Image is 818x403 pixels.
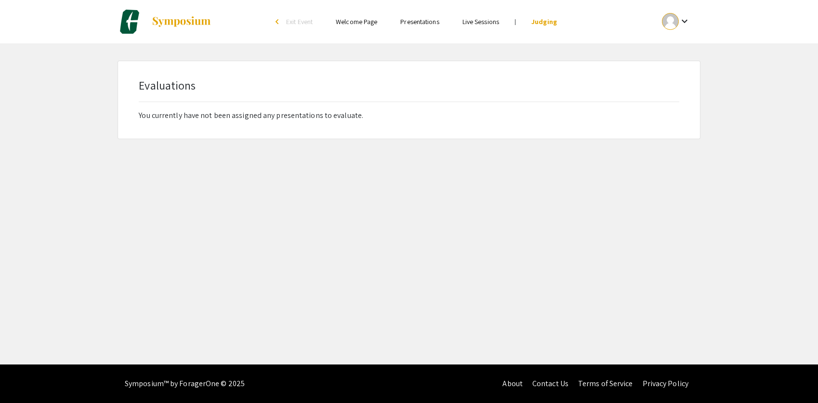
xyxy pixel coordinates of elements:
li: | [511,17,520,26]
span: Evaluations [139,78,196,93]
a: Charlotte Biomedical Sciences Symposium 2025 [118,10,211,34]
a: About [502,378,523,389]
a: Judging [531,17,557,26]
img: Symposium by ForagerOne [151,16,211,27]
a: Live Sessions [462,17,499,26]
div: Symposium™ by ForagerOne © 2025 [125,364,245,403]
a: Welcome Page [336,17,377,26]
a: Contact Us [532,378,568,389]
img: Charlotte Biomedical Sciences Symposium 2025 [118,10,142,34]
a: Privacy Policy [643,378,688,389]
a: Presentations [400,17,439,26]
mat-icon: Expand account dropdown [679,15,690,27]
div: arrow_back_ios [276,19,281,25]
button: Expand account dropdown [652,11,700,32]
a: Terms of Service [578,378,633,389]
span: Exit Event [286,17,313,26]
p: You currently have not been assigned any presentations to evaluate. [139,110,679,121]
iframe: Chat [7,360,41,396]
